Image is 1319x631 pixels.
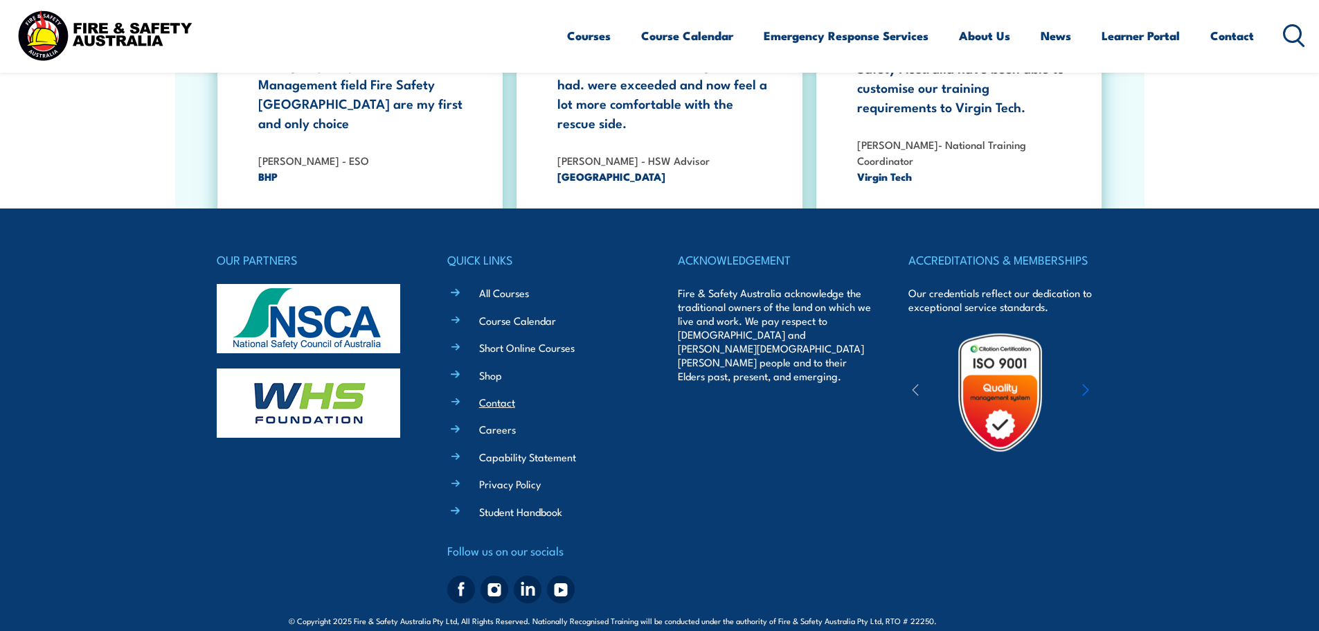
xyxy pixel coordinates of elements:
[953,615,1030,626] span: Site:
[217,284,400,353] img: nsca-logo-footer
[217,368,400,438] img: whs-logo-footer
[982,613,1030,627] a: KND Digital
[1061,368,1182,416] img: ewpa-logo
[678,250,872,269] h4: ACKNOWLEDGEMENT
[479,313,556,328] a: Course Calendar
[908,250,1102,269] h4: ACCREDITATIONS & MEMBERSHIPS
[258,168,469,184] span: BHP
[479,450,576,464] a: Capability Statement
[1210,17,1254,54] a: Contact
[479,477,541,491] a: Privacy Policy
[1041,17,1071,54] a: News
[959,17,1010,54] a: About Us
[1102,17,1180,54] a: Learner Portal
[289,614,1030,627] span: © Copyright 2025 Fire & Safety Australia Pty Ltd, All Rights Reserved. Nationally Recognised Trai...
[479,504,562,519] a: Student Handbook
[940,332,1061,453] img: Untitled design (19)
[857,168,1068,184] span: Virgin Tech
[479,422,516,436] a: Careers
[557,152,710,168] strong: [PERSON_NAME] - HSW Advisor
[479,395,515,409] a: Contact
[447,250,641,269] h4: QUICK LINKS
[479,285,529,300] a: All Courses
[479,368,502,382] a: Shop
[557,168,768,184] span: [GEOGRAPHIC_DATA]
[641,17,733,54] a: Course Calendar
[857,136,1026,168] strong: [PERSON_NAME]- National Training Coordinator
[258,16,469,132] p: For any of my future training and educational needs in the Emergency Response and Management fiel...
[908,286,1102,314] p: Our credentials reflect our dedication to exceptional service standards.
[764,17,928,54] a: Emergency Response Services
[479,340,575,355] a: Short Online Courses
[258,152,369,168] strong: [PERSON_NAME] - ESO
[217,250,411,269] h4: OUR PARTNERS
[567,17,611,54] a: Courses
[678,286,872,383] p: Fire & Safety Australia acknowledge the traditional owners of the land on which we live and work....
[447,541,641,560] h4: Follow us on our socials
